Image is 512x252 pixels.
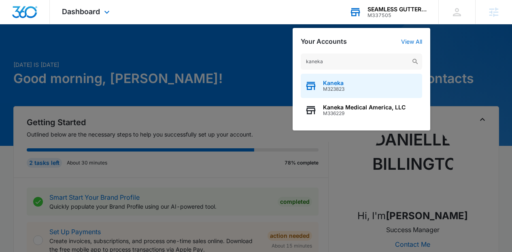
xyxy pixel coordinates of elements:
[368,13,427,18] div: account id
[301,98,422,122] button: Kaneka Medical America, LLCM336229
[62,7,100,16] span: Dashboard
[301,74,422,98] button: KanekaM323823
[323,104,406,111] span: Kaneka Medical America, LLC
[401,38,422,45] a: View All
[301,53,422,70] input: Search Accounts
[323,80,344,86] span: Kaneka
[301,38,347,45] h2: Your Accounts
[323,111,406,116] span: M336229
[323,86,344,92] span: M323823
[368,6,427,13] div: account name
